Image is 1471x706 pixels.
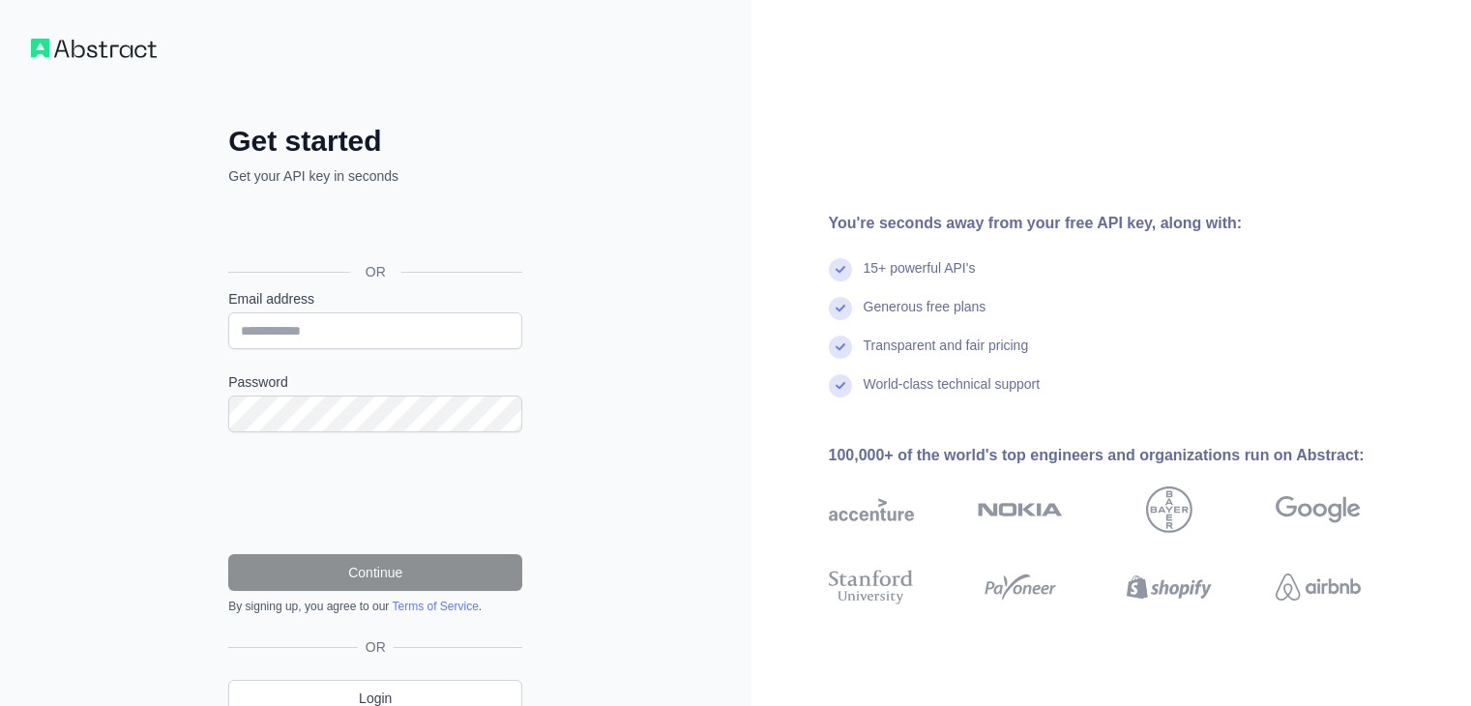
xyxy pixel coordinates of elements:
button: Continue [228,554,522,591]
img: bayer [1146,486,1192,533]
img: check mark [829,258,852,281]
img: check mark [829,336,852,359]
img: airbnb [1276,566,1361,608]
div: Transparent and fair pricing [864,336,1029,374]
h2: Get started [228,124,522,159]
img: payoneer [978,566,1063,608]
div: By signing up, you agree to our . [228,599,522,614]
img: google [1276,486,1361,533]
a: Terms of Service [392,600,478,613]
span: OR [350,262,401,281]
div: Generous free plans [864,297,986,336]
iframe: reCAPTCHA [228,456,522,531]
img: shopify [1127,566,1212,608]
img: Workflow [31,39,157,58]
div: 100,000+ of the world's top engineers and organizations run on Abstract: [829,444,1423,467]
div: You're seconds away from your free API key, along with: [829,212,1423,235]
iframe: Sign in with Google Button [219,207,528,250]
p: Get your API key in seconds [228,166,522,186]
img: check mark [829,297,852,320]
label: Password [228,372,522,392]
div: World-class technical support [864,374,1041,413]
img: stanford university [829,566,914,608]
img: nokia [978,486,1063,533]
img: check mark [829,374,852,397]
div: 15+ powerful API's [864,258,976,297]
label: Email address [228,289,522,309]
img: accenture [829,486,914,533]
span: OR [358,637,394,657]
